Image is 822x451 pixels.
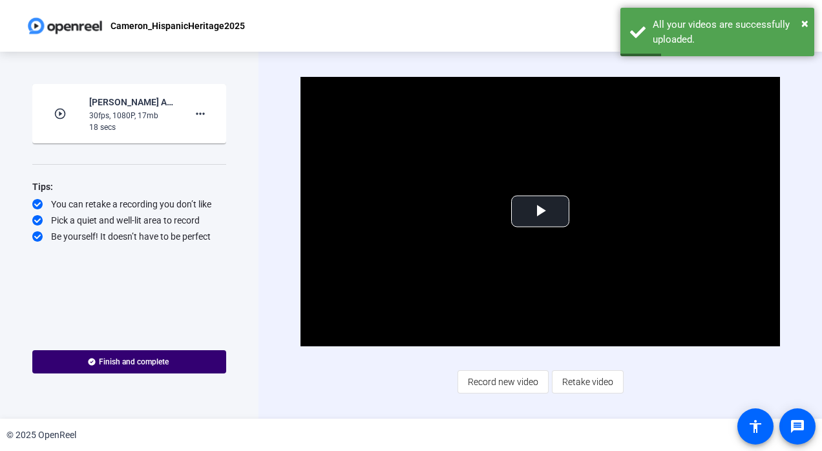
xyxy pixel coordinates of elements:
[99,357,169,367] span: Finish and complete
[54,107,69,120] mat-icon: play_circle_outline
[801,16,808,31] span: ×
[89,121,176,133] div: 18 secs
[511,196,569,227] button: Play Video
[43,101,81,127] img: thumb-nail
[562,370,613,394] span: Retake video
[552,370,624,393] button: Retake video
[32,198,226,211] div: You can retake a recording you don’t like
[32,230,226,243] div: Be yourself! It doesn’t have to be perfect
[300,77,779,346] div: Video Player
[458,370,549,393] button: Record new video
[193,106,208,121] mat-icon: more_horiz
[748,419,763,434] mat-icon: accessibility
[89,110,176,121] div: 30fps, 1080P, 17mb
[26,13,104,39] img: OpenReel logo
[89,94,176,110] div: [PERSON_NAME] Art-[PERSON_NAME] Art - Hispanic Heritage 2025-Cameron-HispanicHeritage2025-1759419...
[32,350,226,373] button: Finish and complete
[111,18,245,34] p: Cameron_HispanicHeritage2025
[32,179,226,194] div: Tips:
[468,370,538,394] span: Record new video
[801,14,808,33] button: Close
[653,17,805,47] div: All your videos are successfully uploaded.
[790,419,805,434] mat-icon: message
[32,214,226,227] div: Pick a quiet and well-lit area to record
[6,428,76,442] div: © 2025 OpenReel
